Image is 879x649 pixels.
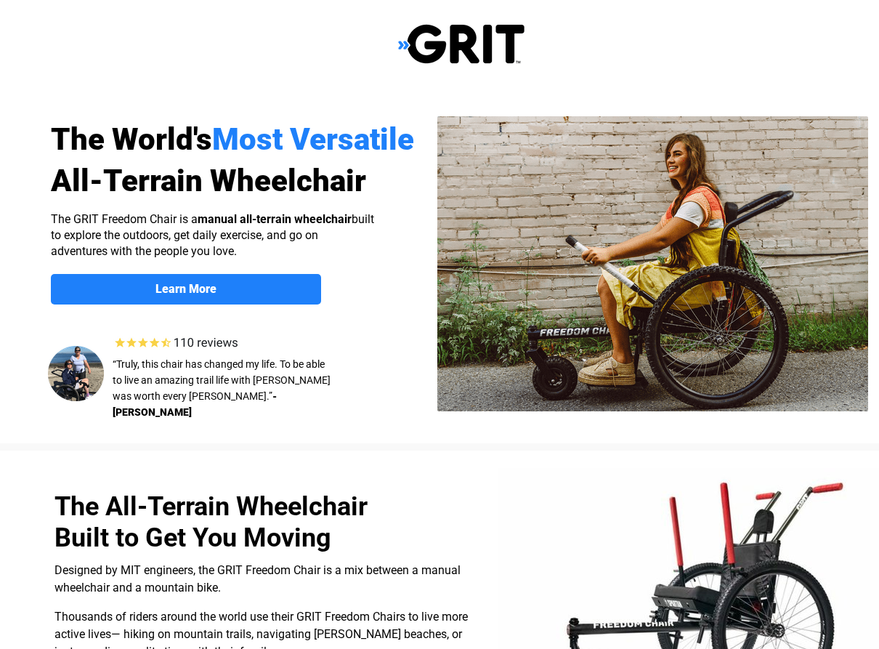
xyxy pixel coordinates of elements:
[54,563,461,594] span: Designed by MIT engineers, the GRIT Freedom Chair is a mix between a manual wheelchair and a moun...
[198,212,352,226] strong: manual all-terrain wheelchair
[212,121,414,157] span: Most Versatile
[51,163,366,198] span: All-Terrain Wheelchair
[51,212,374,258] span: The GRIT Freedom Chair is a built to explore the outdoors, get daily exercise, and go on adventur...
[51,274,321,305] a: Learn More
[51,121,212,157] span: The World's
[113,358,331,402] span: “Truly, this chair has changed my life. To be able to live an amazing trail life with [PERSON_NAM...
[155,282,216,296] strong: Learn More
[54,491,368,553] span: The All-Terrain Wheelchair Built to Get You Moving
